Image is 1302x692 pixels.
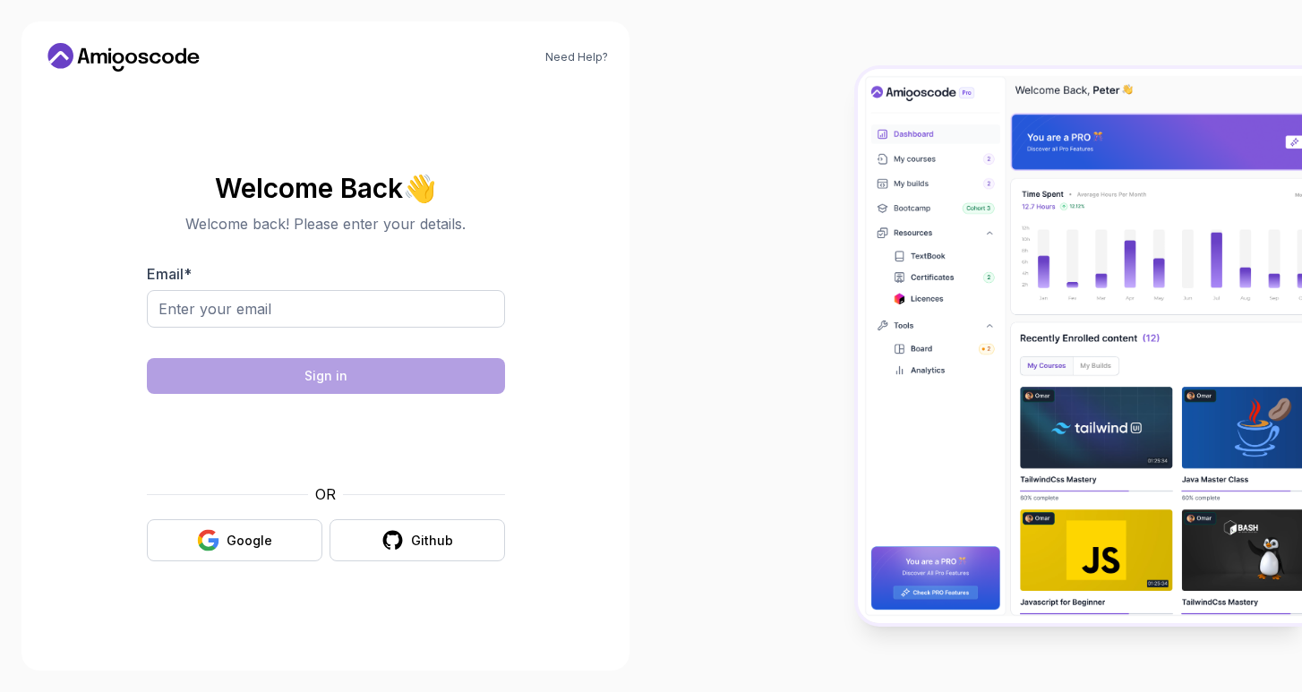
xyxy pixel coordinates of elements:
img: Amigoscode Dashboard [858,69,1302,622]
button: Github [330,519,505,561]
a: Need Help? [545,50,608,64]
p: Welcome back! Please enter your details. [147,213,505,235]
div: Sign in [304,367,347,385]
p: OR [315,483,336,505]
label: Email * [147,265,192,283]
input: Enter your email [147,290,505,328]
button: Google [147,519,322,561]
div: Google [227,532,272,550]
div: Github [411,532,453,550]
a: Home link [43,43,204,72]
button: Sign in [147,358,505,394]
h2: Welcome Back [147,174,505,202]
span: 👋 [400,168,441,207]
iframe: Widget containing checkbox for hCaptcha security challenge [191,405,461,473]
